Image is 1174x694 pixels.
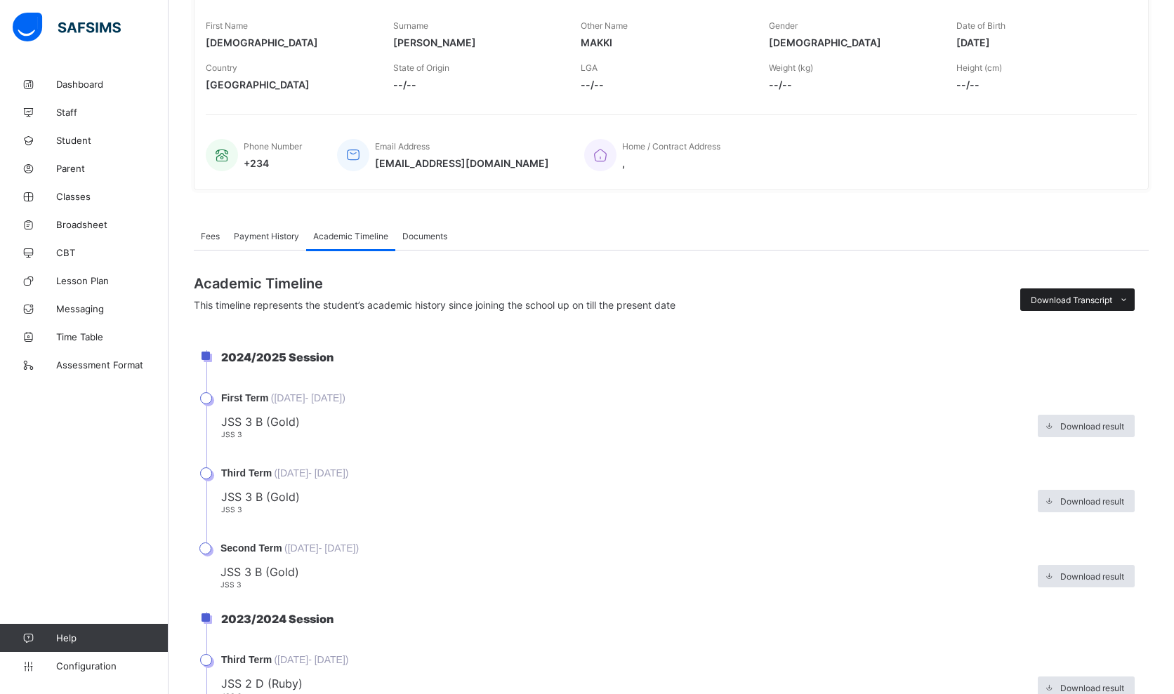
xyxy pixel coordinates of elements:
span: [DEMOGRAPHIC_DATA] [769,36,935,48]
span: Broadsheet [56,219,169,230]
span: [DEMOGRAPHIC_DATA] [206,36,372,48]
span: , [622,157,720,169]
span: Country [206,62,237,73]
span: This timeline represents the student’s academic history since joining the school up on till the p... [194,299,675,311]
span: Documents [402,231,447,241]
span: Academic Timeline [313,231,388,241]
span: Third Term [221,654,272,665]
span: Download result [1060,496,1124,507]
span: JSS 3 B (Gold) [220,565,1031,579]
span: Download result [1060,421,1124,432]
span: Download Transcript [1031,295,1112,305]
span: JSS 2 D (Ruby) [221,676,1031,690]
span: Configuration [56,660,168,672]
span: Gender [769,20,798,31]
span: --/-- [769,79,935,91]
span: ( [DATE] - [DATE] ) [274,654,348,665]
span: Help [56,632,168,643]
span: Payment History [234,231,299,241]
span: Weight (kg) [769,62,813,73]
span: CBT [56,247,169,258]
span: Height (cm) [956,62,1002,73]
span: First Name [206,20,248,31]
span: Messaging [56,303,169,314]
span: ( [DATE] - [DATE] ) [271,392,345,403]
span: State of Origin [393,62,449,73]
span: JSS 3 [221,430,242,439]
span: [DATE] [956,36,1123,48]
span: Date of Birth [956,20,1005,31]
span: ( [DATE] - [DATE] ) [274,467,348,479]
span: Dashboard [56,79,169,90]
span: Lesson Plan [56,275,169,286]
span: --/-- [956,79,1123,91]
span: [PERSON_NAME] [393,36,560,48]
span: 2023/2024 Session [221,612,334,626]
span: Academic Timeline [194,275,1013,292]
span: First Term [221,392,268,403]
span: JSS 3 B (Gold) [221,490,1031,504]
span: Phone Number [244,141,302,152]
span: Surname [393,20,428,31]
span: Time Table [56,331,169,342]
span: --/-- [581,79,747,91]
span: Email Address [375,141,430,152]
span: MAKKI [581,36,747,48]
span: JSS 3 B (Gold) [221,415,1031,429]
span: ( [DATE] - [DATE] ) [284,542,359,554]
span: [GEOGRAPHIC_DATA] [206,79,372,91]
span: Second Term [220,542,282,554]
img: safsims [13,13,121,42]
span: Download result [1060,683,1124,693]
span: Fees [201,231,220,241]
span: JSS 3 [220,580,242,589]
span: Home / Contract Address [622,141,720,152]
span: [EMAIL_ADDRESS][DOMAIN_NAME] [375,157,549,169]
span: Staff [56,107,169,118]
span: Parent [56,163,169,174]
span: 2024/2025 Session [221,350,334,364]
span: Student [56,135,169,146]
span: Assessment Format [56,359,169,371]
span: Third Term [221,467,272,479]
span: --/-- [393,79,560,91]
span: JSS 3 [221,505,242,514]
span: Download result [1060,571,1124,582]
span: LGA [581,62,598,73]
span: Other Name [581,20,628,31]
span: +234 [244,157,302,169]
span: Classes [56,191,169,202]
